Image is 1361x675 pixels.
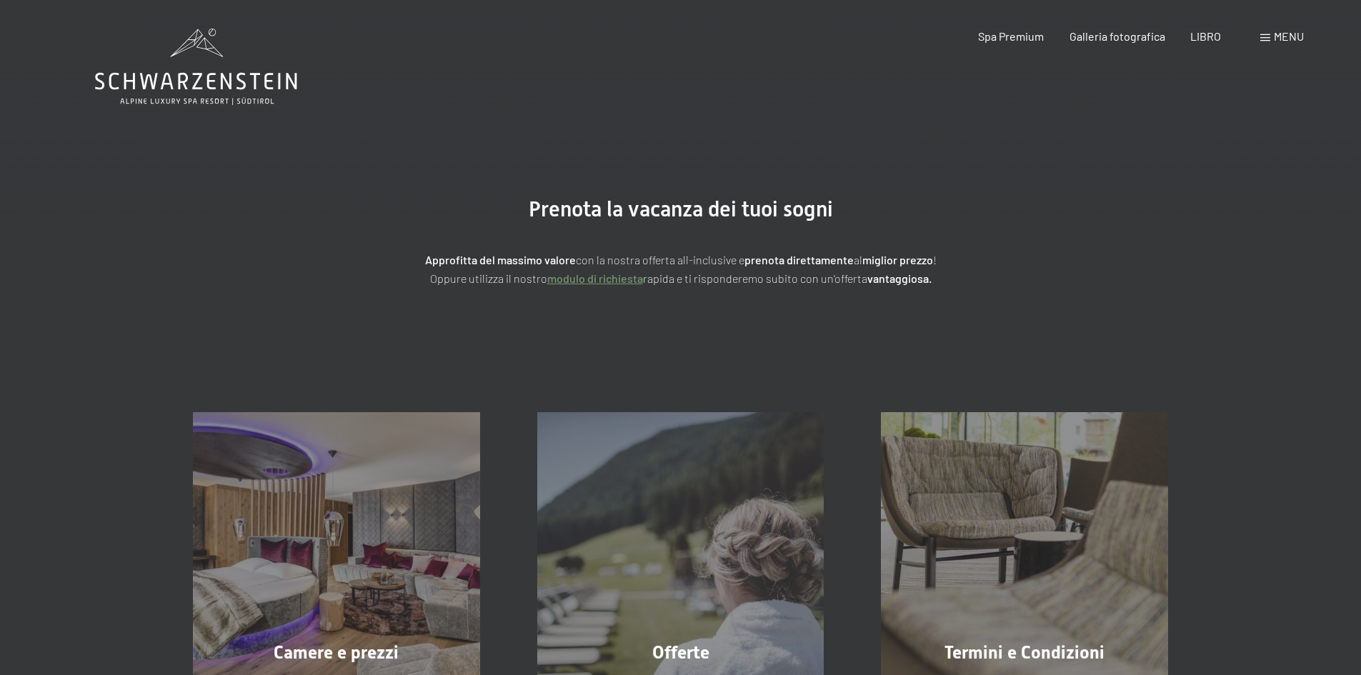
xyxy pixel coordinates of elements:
[744,253,854,266] font: prenota direttamente
[1190,29,1221,43] a: LIBRO
[425,253,576,266] font: Approfitta del massimo valore
[576,253,744,266] font: con la nostra offerta all-inclusive e
[652,642,709,663] font: Offerte
[430,271,547,285] font: Oppure utilizza il nostro
[529,196,833,221] font: Prenota la vacanza dei tuoi sogni
[978,29,1044,43] a: Spa Premium
[1070,29,1165,43] a: Galleria fotografica
[1274,29,1304,43] font: menu
[547,271,643,285] a: modulo di richiesta
[944,642,1105,663] font: Termini e Condizioni
[867,271,932,285] font: vantaggiosa.
[274,642,399,663] font: Camere e prezzi
[862,253,933,266] font: miglior prezzo
[854,253,862,266] font: al
[643,271,867,285] font: rapida e ti risponderemo subito con un'offerta
[933,253,937,266] font: !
